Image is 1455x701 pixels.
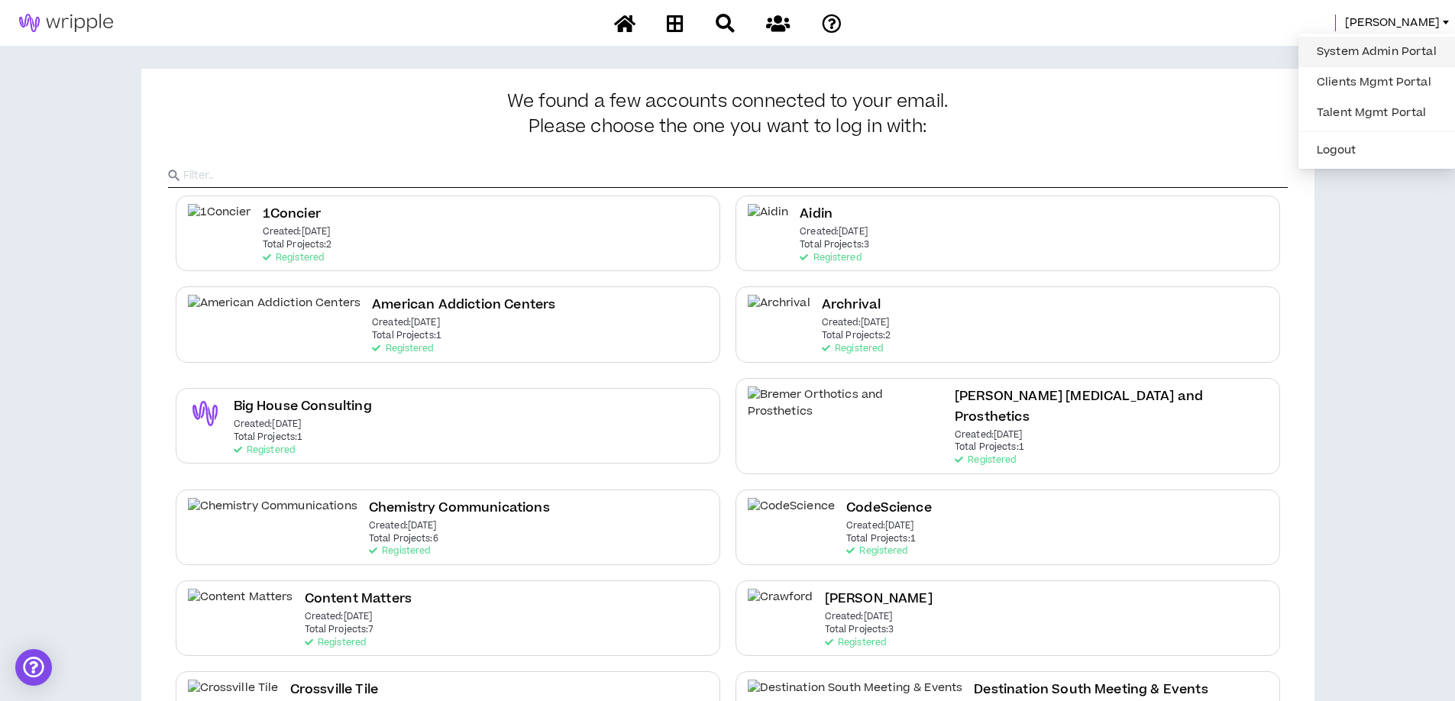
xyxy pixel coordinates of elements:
p: Total Projects: 2 [822,331,891,341]
p: Total Projects: 1 [955,442,1024,453]
a: System Admin Portal [1308,40,1446,63]
p: Total Projects: 6 [369,534,438,544]
span: [PERSON_NAME] [1345,15,1440,31]
p: Created: [DATE] [369,521,437,531]
p: Total Projects: 2 [263,240,332,250]
p: Created: [DATE] [955,430,1023,441]
p: Registered [372,344,433,354]
img: Archrival [748,295,810,329]
h2: 1Concier [263,204,321,225]
h3: We found a few accounts connected to your email. [168,92,1288,137]
h2: Chemistry Communications [369,498,550,518]
h2: [PERSON_NAME] [825,589,933,609]
p: Registered [800,253,861,263]
p: Created: [DATE] [234,419,302,430]
p: Registered [234,445,295,456]
h2: American Addiction Centers [372,295,555,315]
p: Created: [DATE] [263,227,331,237]
h2: Aidin [800,204,833,225]
h2: Content Matters [305,589,412,609]
p: Total Projects: 1 [372,331,441,341]
img: Big House Consulting [188,396,222,431]
p: Registered [263,253,324,263]
p: Created: [DATE] [846,521,914,531]
button: Logout [1308,139,1446,162]
h2: Destination South Meeting & Events [974,680,1208,700]
p: Created: [DATE] [825,612,893,622]
p: Registered [369,546,430,557]
img: CodeScience [748,498,836,532]
p: Created: [DATE] [822,318,890,328]
p: Total Projects: 3 [825,625,894,635]
a: Clients Mgmt Portal [1308,71,1446,94]
div: Open Intercom Messenger [15,649,52,686]
h2: CodeScience [846,498,932,518]
h2: [PERSON_NAME] [MEDICAL_DATA] and Prosthetics [955,386,1268,428]
p: Created: [DATE] [305,612,373,622]
input: Filter.. [183,164,1288,187]
p: Total Projects: 3 [800,240,869,250]
h2: Big House Consulting [234,396,372,417]
a: Talent Mgmt Portal [1308,102,1446,124]
p: Total Projects: 1 [234,432,303,443]
img: Chemistry Communications [188,498,357,532]
img: 1Concier [188,204,251,238]
img: Crawford [748,589,813,623]
p: Created: [DATE] [800,227,868,237]
p: Registered [822,344,883,354]
p: Total Projects: 7 [305,625,374,635]
img: Bremer Orthotics and Prosthetics [748,386,944,421]
p: Registered [305,638,366,648]
p: Registered [846,546,907,557]
p: Created: [DATE] [372,318,440,328]
img: Aidin [748,204,789,238]
h2: Crossville Tile [290,680,378,700]
p: Registered [955,455,1016,466]
img: Content Matters [188,589,293,623]
p: Registered [825,638,886,648]
h2: Archrival [822,295,881,315]
p: Total Projects: 1 [846,534,916,544]
span: Please choose the one you want to log in with: [529,117,926,138]
img: American Addiction Centers [188,295,361,329]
